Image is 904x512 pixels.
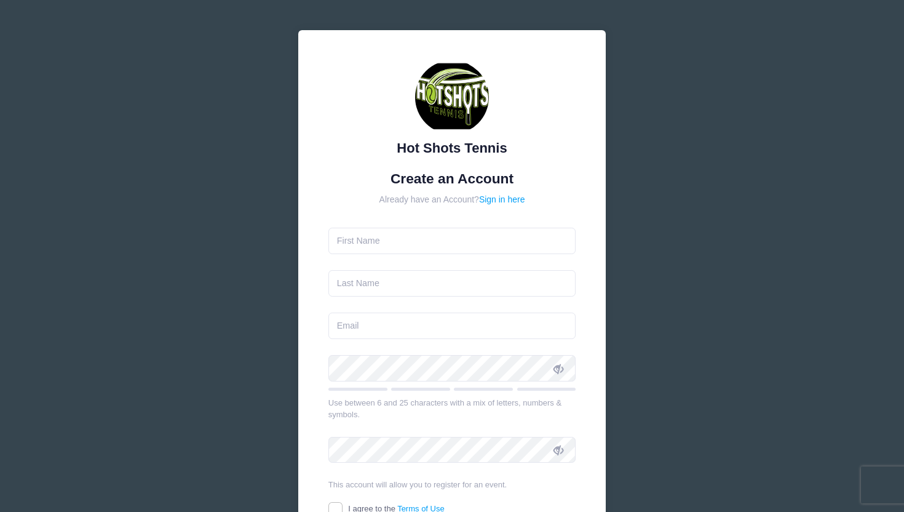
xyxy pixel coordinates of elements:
div: This account will allow you to register for an event. [328,479,576,491]
input: Last Name [328,270,576,297]
input: Email [328,313,576,339]
div: Hot Shots Tennis [328,138,576,158]
a: Sign in here [479,194,525,204]
h1: Create an Account [328,170,576,187]
input: First Name [328,228,576,254]
img: Hot Shots Tennis [415,60,489,134]
div: Use between 6 and 25 characters with a mix of letters, numbers & symbols. [328,397,576,421]
div: Already have an Account? [328,193,576,206]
